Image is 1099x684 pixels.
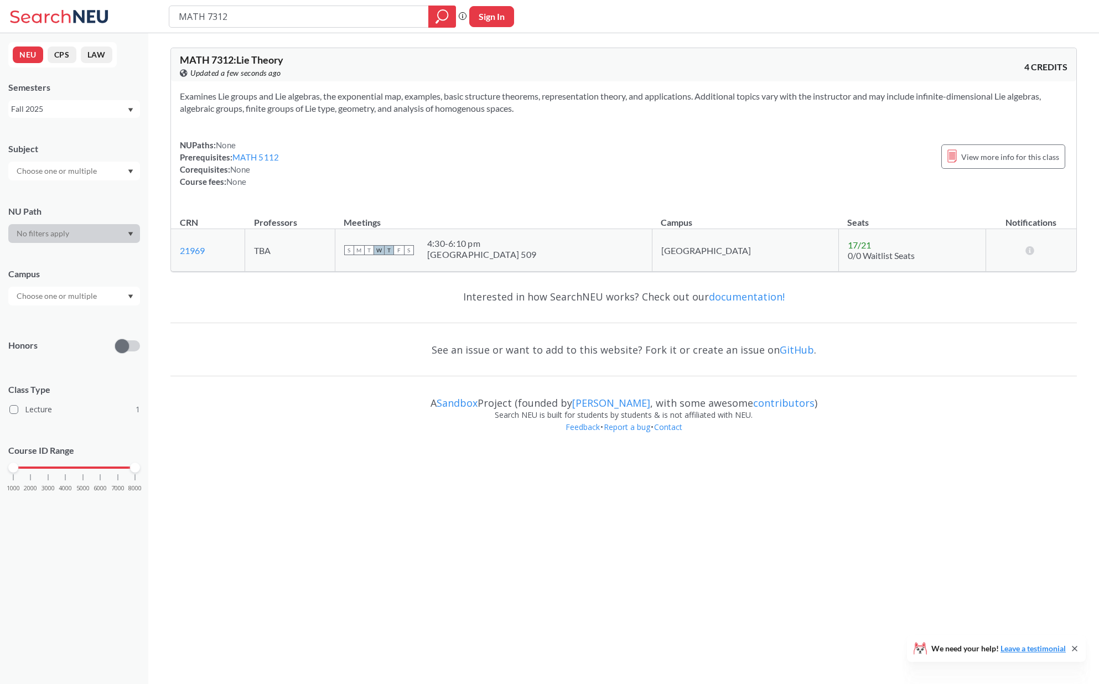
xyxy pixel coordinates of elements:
svg: Dropdown arrow [128,232,133,236]
div: See an issue or want to add to this website? Fork it or create an issue on . [170,334,1077,366]
a: Leave a testimonial [1000,644,1066,653]
span: T [384,245,394,255]
span: M [354,245,364,255]
button: Sign In [469,6,514,27]
a: MATH 5112 [232,152,279,162]
svg: Dropdown arrow [128,108,133,112]
div: [GEOGRAPHIC_DATA] 509 [427,249,536,260]
span: 0/0 Waitlist Seats [848,250,915,261]
td: TBA [245,229,335,272]
a: GitHub [780,343,814,356]
th: Campus [652,205,838,229]
span: 2000 [24,485,37,491]
th: Seats [838,205,986,229]
div: Search NEU is built for students by students & is not affiliated with NEU. [170,409,1077,421]
span: None [230,164,250,174]
a: [PERSON_NAME] [572,396,650,410]
button: LAW [81,46,112,63]
a: Contact [654,422,683,432]
span: View more info for this class [961,150,1059,164]
a: Sandbox [437,396,478,410]
td: [GEOGRAPHIC_DATA] [652,229,838,272]
div: Interested in how SearchNEU works? Check out our [170,281,1077,313]
input: Choose one or multiple [11,164,104,178]
span: 3000 [42,485,55,491]
input: Choose one or multiple [11,289,104,303]
span: W [374,245,384,255]
span: S [404,245,414,255]
span: 1000 [7,485,20,491]
div: 4:30 - 6:10 pm [427,238,536,249]
span: Class Type [8,384,140,396]
div: Semesters [8,81,140,94]
input: Class, professor, course number, "phrase" [178,7,421,26]
th: Notifications [986,205,1076,229]
a: Report a bug [603,422,651,432]
span: 4 CREDITS [1024,61,1067,73]
th: Professors [245,205,335,229]
span: 7000 [111,485,125,491]
span: Updated a few seconds ago [190,67,281,79]
span: 4000 [59,485,72,491]
label: Lecture [9,402,140,417]
div: • • [170,421,1077,450]
span: 6000 [94,485,107,491]
span: MATH 7312 : Lie Theory [180,54,283,66]
a: 21969 [180,245,205,256]
div: NUPaths: Prerequisites: Corequisites: Course fees: [180,139,279,188]
span: S [344,245,354,255]
span: F [394,245,404,255]
a: Feedback [565,422,600,432]
p: Honors [8,339,38,352]
span: None [216,140,236,150]
p: Course ID Range [8,444,140,457]
div: Fall 2025Dropdown arrow [8,100,140,118]
div: CRN [180,216,198,229]
span: 5000 [76,485,90,491]
button: NEU [13,46,43,63]
svg: magnifying glass [436,9,449,24]
div: Dropdown arrow [8,224,140,243]
div: Campus [8,268,140,280]
a: documentation! [709,290,785,303]
div: Dropdown arrow [8,162,140,180]
section: Examines Lie groups and Lie algebras, the exponential map, examples, basic structure theorems, re... [180,90,1067,115]
div: Subject [8,143,140,155]
span: T [364,245,374,255]
span: We need your help! [931,645,1066,652]
div: A Project (founded by , with some awesome ) [170,387,1077,409]
th: Meetings [335,205,652,229]
button: CPS [48,46,76,63]
div: Fall 2025 [11,103,127,115]
span: 17 / 21 [848,240,871,250]
span: None [226,177,246,186]
svg: Dropdown arrow [128,169,133,174]
div: magnifying glass [428,6,456,28]
div: NU Path [8,205,140,217]
span: 8000 [128,485,142,491]
div: Dropdown arrow [8,287,140,305]
svg: Dropdown arrow [128,294,133,299]
a: contributors [753,396,815,410]
span: 1 [136,403,140,416]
